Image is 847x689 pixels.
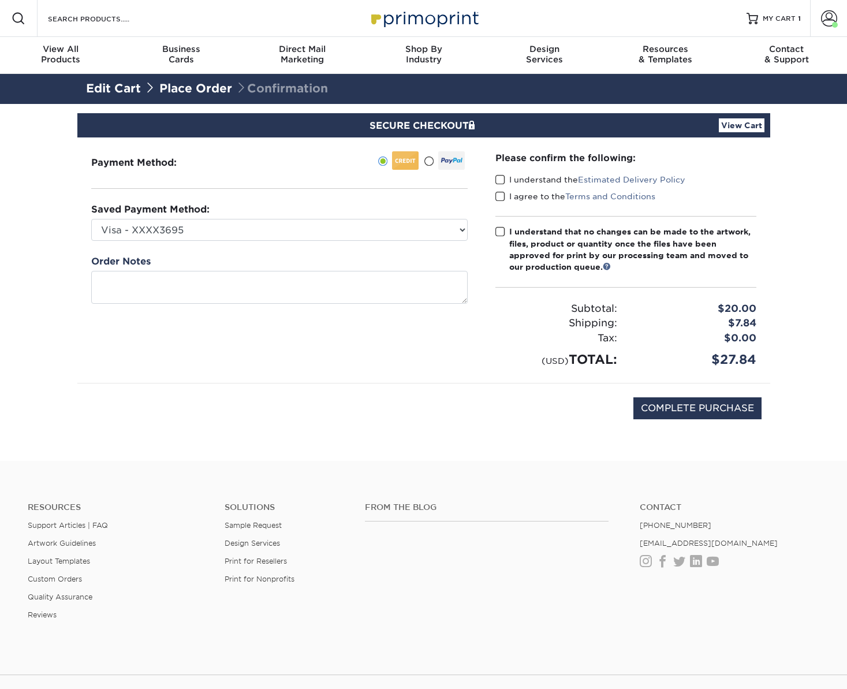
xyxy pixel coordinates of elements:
[626,316,765,331] div: $7.84
[495,151,756,165] div: Please confirm the following:
[487,331,626,346] div: Tax:
[28,539,96,548] a: Artwork Guidelines
[28,610,57,619] a: Reviews
[542,356,569,366] small: (USD)
[121,44,242,65] div: Cards
[487,316,626,331] div: Shipping:
[640,521,711,530] a: [PHONE_NUMBER]
[28,593,92,601] a: Quality Assurance
[487,301,626,316] div: Subtotal:
[370,120,478,131] span: SECURE CHECKOUT
[225,539,280,548] a: Design Services
[484,37,605,74] a: DesignServices
[640,539,778,548] a: [EMAIL_ADDRESS][DOMAIN_NAME]
[626,350,765,369] div: $27.84
[763,14,796,24] span: MY CART
[47,12,159,25] input: SEARCH PRODUCTS.....
[242,37,363,74] a: Direct MailMarketing
[121,37,242,74] a: BusinessCards
[484,44,605,65] div: Services
[484,44,605,54] span: Design
[86,81,141,95] a: Edit Cart
[91,203,210,217] label: Saved Payment Method:
[726,44,847,65] div: & Support
[578,175,685,184] a: Estimated Delivery Policy
[91,255,151,269] label: Order Notes
[565,192,655,201] a: Terms and Conditions
[28,575,82,583] a: Custom Orders
[363,37,484,74] a: Shop ByIndustry
[633,397,762,419] input: COMPLETE PURCHASE
[798,14,801,23] span: 1
[121,44,242,54] span: Business
[363,44,484,54] span: Shop By
[91,157,205,168] h3: Payment Method:
[225,575,294,583] a: Print for Nonprofits
[719,118,764,132] a: View Cart
[28,521,108,530] a: Support Articles | FAQ
[605,37,726,74] a: Resources& Templates
[495,174,685,185] label: I understand the
[726,44,847,54] span: Contact
[225,557,287,565] a: Print for Resellers
[366,6,482,31] img: Primoprint
[626,331,765,346] div: $0.00
[236,81,328,95] span: Confirmation
[626,301,765,316] div: $20.00
[487,350,626,369] div: TOTAL:
[605,44,726,54] span: Resources
[605,44,726,65] div: & Templates
[365,502,609,512] h4: From the Blog
[225,521,282,530] a: Sample Request
[495,191,655,202] label: I agree to the
[28,557,90,565] a: Layout Templates
[640,502,819,512] a: Contact
[242,44,363,65] div: Marketing
[242,44,363,54] span: Direct Mail
[509,226,756,273] div: I understand that no changes can be made to the artwork, files, product or quantity once the file...
[363,44,484,65] div: Industry
[28,502,207,512] h4: Resources
[726,37,847,74] a: Contact& Support
[159,81,232,95] a: Place Order
[225,502,348,512] h4: Solutions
